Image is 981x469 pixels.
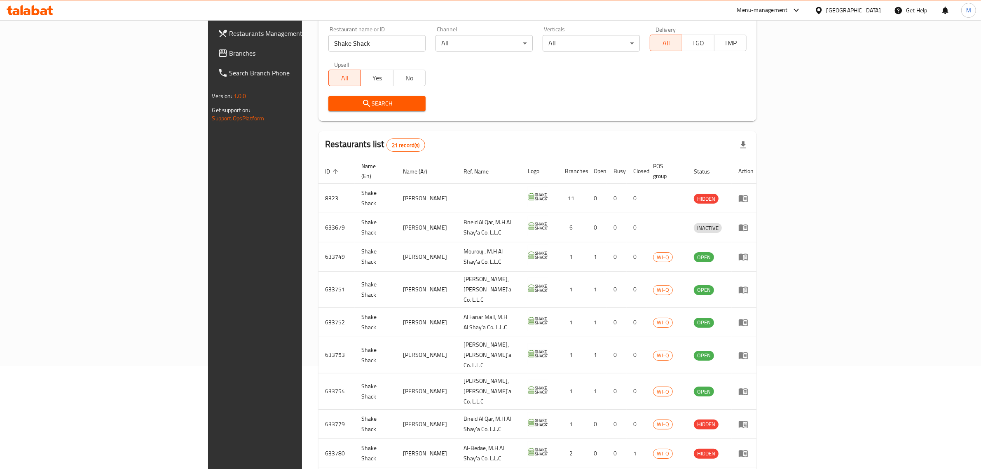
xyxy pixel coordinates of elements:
button: All [650,35,682,51]
td: Shake Shack [355,272,396,308]
div: OPEN [694,252,714,262]
td: 1 [558,337,587,373]
div: Menu [738,193,754,203]
td: 0 [627,373,646,410]
td: 0 [607,410,627,439]
td: [PERSON_NAME] [396,439,457,468]
input: Search for restaurant name or ID.. [328,35,426,52]
td: 0 [627,337,646,373]
span: WI-Q [653,387,672,396]
div: Menu [738,317,754,327]
td: 0 [587,439,607,468]
span: ID [325,166,341,176]
div: INACTIVE [694,223,722,233]
td: 0 [587,410,607,439]
span: Get support on: [212,105,250,115]
div: Menu [738,252,754,262]
div: All [543,35,640,52]
img: Shake Shack [528,278,548,298]
td: 0 [587,213,607,242]
span: 21 record(s) [387,141,425,149]
span: TMP [718,37,743,49]
td: 1 [558,242,587,272]
td: Shake Shack [355,410,396,439]
div: Menu [738,448,754,458]
td: [PERSON_NAME] [396,272,457,308]
td: 0 [627,242,646,272]
td: 0 [607,373,627,410]
td: 0 [607,213,627,242]
span: Search Branch Phone [229,68,365,78]
span: Status [694,166,721,176]
a: Restaurants Management [211,23,372,43]
td: 2 [558,439,587,468]
span: POS group [653,161,677,181]
span: WI-Q [653,253,672,262]
span: HIDDEN [694,420,719,429]
td: 11 [558,184,587,213]
td: Shake Shack [355,373,396,410]
div: OPEN [694,387,714,396]
a: Support.OpsPlatform [212,113,265,124]
td: [PERSON_NAME] [396,410,457,439]
span: OPEN [694,351,714,360]
td: 1 [558,308,587,337]
div: [GEOGRAPHIC_DATA] [826,6,881,15]
a: Branches [211,43,372,63]
h2: Restaurants list [325,138,425,152]
td: 1 [558,373,587,410]
a: Search Branch Phone [211,63,372,83]
span: HIDDEN [694,194,719,204]
button: Search [328,96,426,111]
span: M [966,6,971,15]
td: 0 [607,337,627,373]
td: 1 [587,337,607,373]
td: [PERSON_NAME], [PERSON_NAME]'a Co. L.L.C [457,373,521,410]
img: Shake Shack [528,441,548,462]
div: Menu [738,419,754,429]
td: 1 [587,242,607,272]
th: Open [587,159,607,184]
span: 1.0.0 [234,91,246,101]
td: 0 [607,439,627,468]
td: [PERSON_NAME] [396,213,457,242]
td: 0 [627,213,646,242]
td: [PERSON_NAME] [396,184,457,213]
td: 1 [558,272,587,308]
td: 1 [587,308,607,337]
img: Shake Shack [528,245,548,265]
div: OPEN [694,351,714,361]
span: OPEN [694,285,714,295]
td: 0 [607,308,627,337]
div: Menu [738,285,754,295]
td: Bneid Al Qar, M.H Al Shay'a Co. L.L.C [457,213,521,242]
td: 0 [607,242,627,272]
td: 0 [607,272,627,308]
div: All [435,35,533,52]
span: OPEN [694,318,714,327]
td: 0 [627,272,646,308]
td: Shake Shack [355,308,396,337]
label: Delivery [656,26,676,32]
td: 0 [607,184,627,213]
span: WI-Q [653,285,672,295]
td: Al Fanar Mall, M.H Al Shay'a Co. L.L.C [457,308,521,337]
td: Shake Shack [355,184,396,213]
span: Search [335,98,419,109]
label: Upsell [334,61,349,67]
span: OPEN [694,253,714,262]
span: All [332,72,358,84]
span: Yes [364,72,390,84]
td: 0 [627,184,646,213]
span: Restaurants Management [229,28,365,38]
img: Shake Shack [528,216,548,236]
td: 0 [627,308,646,337]
div: HIDDEN [694,449,719,459]
td: [PERSON_NAME] [396,337,457,373]
span: TGO [686,37,711,49]
img: Shake Shack [528,310,548,331]
button: All [328,70,361,86]
td: Bneid Al Qar, M.H Al Shay'a Co. L.L.C [457,410,521,439]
